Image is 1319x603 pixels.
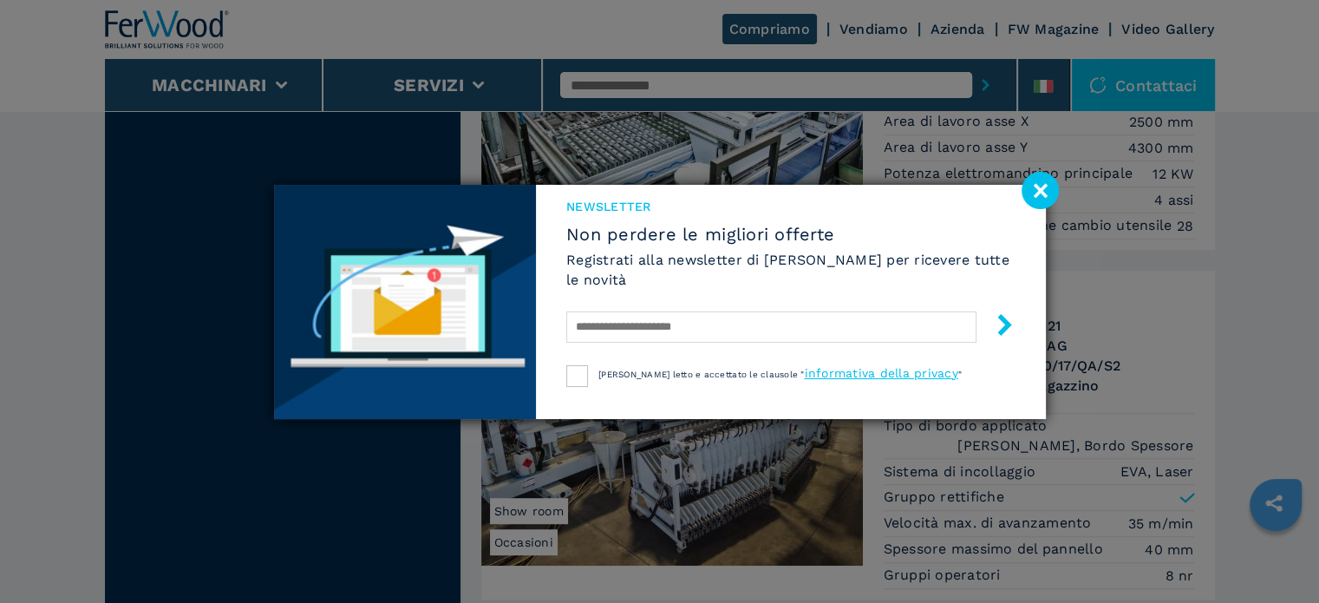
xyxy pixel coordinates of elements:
[566,224,1015,245] span: Non perdere le migliori offerte
[958,370,962,379] span: "
[566,250,1015,290] h6: Registrati alla newsletter di [PERSON_NAME] per ricevere tutte le novità
[274,185,537,419] img: Newsletter image
[976,307,1015,348] button: submit-button
[598,370,804,379] span: [PERSON_NAME] letto e accettato le clausole "
[804,366,957,380] a: informativa della privacy
[566,198,1015,215] span: NEWSLETTER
